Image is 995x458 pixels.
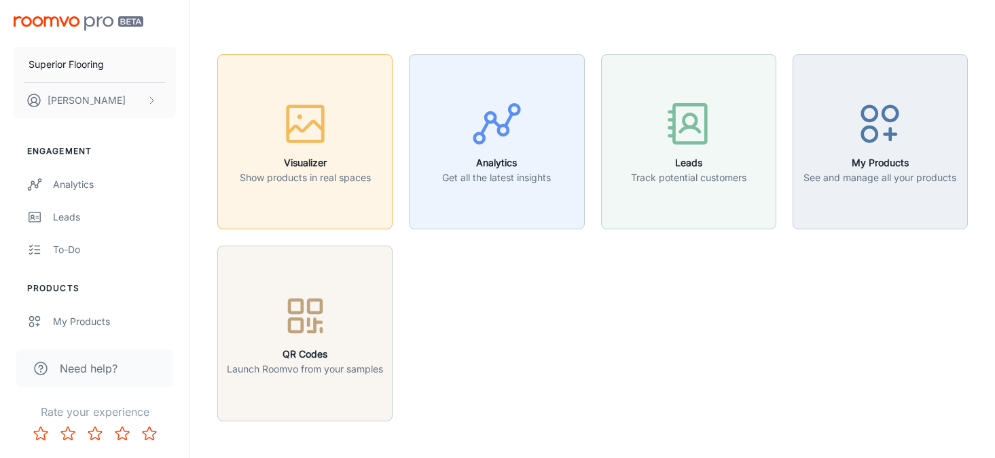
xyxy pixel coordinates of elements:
[136,420,163,447] button: Rate 5 star
[217,326,393,339] a: QR CodesLaunch Roomvo from your samples
[14,16,143,31] img: Roomvo PRO Beta
[48,93,126,108] p: [PERSON_NAME]
[240,155,371,170] h6: Visualizer
[601,54,776,229] button: LeadsTrack potential customers
[793,134,968,148] a: My ProductsSee and manage all your products
[82,420,109,447] button: Rate 3 star
[227,362,383,377] p: Launch Roomvo from your samples
[240,170,371,185] p: Show products in real spaces
[14,83,176,118] button: [PERSON_NAME]
[803,155,956,170] h6: My Products
[442,170,551,185] p: Get all the latest insights
[409,134,584,148] a: AnalyticsGet all the latest insights
[53,314,176,329] div: My Products
[27,420,54,447] button: Rate 1 star
[29,57,104,72] p: Superior Flooring
[53,177,176,192] div: Analytics
[60,360,117,377] span: Need help?
[217,54,393,229] button: VisualizerShow products in real spaces
[53,242,176,257] div: To-do
[631,155,746,170] h6: Leads
[217,246,393,421] button: QR CodesLaunch Roomvo from your samples
[53,210,176,225] div: Leads
[14,47,176,82] button: Superior Flooring
[601,134,776,148] a: LeadsTrack potential customers
[803,170,956,185] p: See and manage all your products
[793,54,968,229] button: My ProductsSee and manage all your products
[442,155,551,170] h6: Analytics
[227,347,383,362] h6: QR Codes
[11,404,179,420] p: Rate your experience
[631,170,746,185] p: Track potential customers
[409,54,584,229] button: AnalyticsGet all the latest insights
[109,420,136,447] button: Rate 4 star
[54,420,82,447] button: Rate 2 star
